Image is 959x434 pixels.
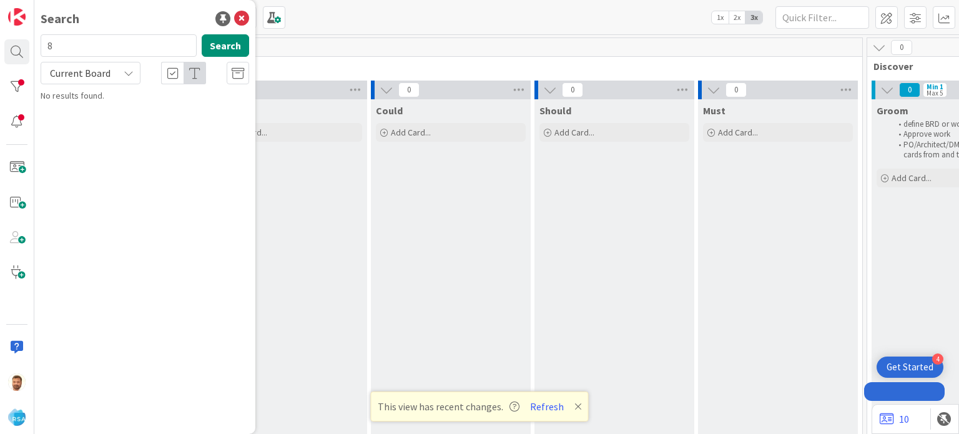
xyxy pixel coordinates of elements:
span: Groom [877,104,908,117]
div: Max 5 [927,90,943,96]
span: 1x [712,11,729,24]
span: 0 [398,82,420,97]
a: 10 [880,412,909,427]
div: Get Started [887,361,933,373]
span: Should [539,104,571,117]
span: Add Card... [391,127,431,138]
span: 0 [899,82,920,97]
img: avatar [8,408,26,426]
input: Search for title... [41,34,197,57]
span: 0 [725,82,747,97]
span: Product Backlog [46,60,847,72]
span: Could [376,104,403,117]
div: Search [41,9,79,28]
span: Must [703,104,725,117]
span: Current Board [50,67,111,79]
button: Refresh [526,398,568,415]
button: Search [202,34,249,57]
span: 0 [562,82,583,97]
div: 4 [932,353,943,365]
div: No results found. [41,89,249,102]
input: Quick Filter... [775,6,869,29]
div: Min 1 [927,84,943,90]
span: 0 [891,40,912,55]
span: This view has recent changes. [378,399,519,414]
span: 3x [745,11,762,24]
img: AS [8,373,26,391]
span: Add Card... [554,127,594,138]
img: Visit kanbanzone.com [8,8,26,26]
span: 2x [729,11,745,24]
div: Open Get Started checklist, remaining modules: 4 [877,357,943,378]
span: Add Card... [718,127,758,138]
span: Add Card... [892,172,932,184]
